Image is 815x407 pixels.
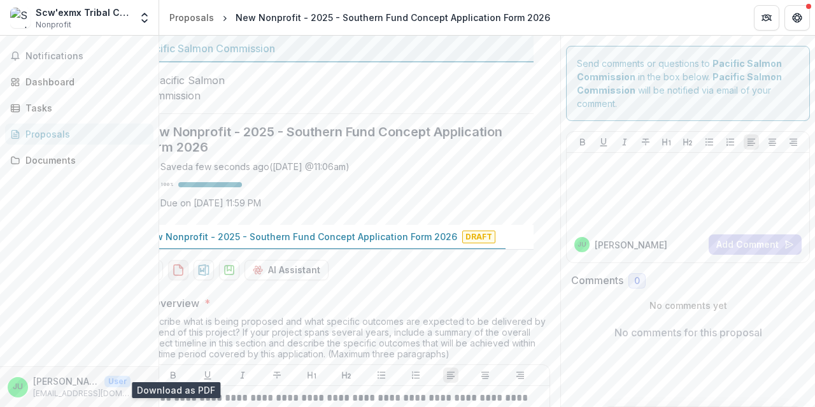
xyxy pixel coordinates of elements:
[36,19,71,31] span: Nonprofit
[10,8,31,28] img: Scw'exmx Tribal Council
[374,368,389,383] button: Bullet List
[25,51,148,62] span: Notifications
[136,5,153,31] button: Open entity switcher
[160,160,350,173] div: Saved a few seconds ago ( [DATE] @ 11:06am )
[786,134,801,150] button: Align Right
[5,71,153,92] a: Dashboard
[702,134,717,150] button: Bullet List
[614,325,762,340] p: No comments for this proposal
[443,368,458,383] button: Align Left
[25,154,143,167] div: Documents
[194,260,214,280] button: download-proposal
[143,230,457,243] p: New Nonprofit - 2025 - Southern Fund Concept Application Form 2026
[5,46,153,66] button: Notifications
[219,260,239,280] button: download-proposal
[595,238,667,252] p: [PERSON_NAME]
[513,368,528,383] button: Align Right
[575,134,590,150] button: Bold
[143,73,270,103] img: Pacific Salmon Commission
[571,299,805,312] p: No comments yet
[164,8,555,27] nav: breadcrumb
[25,127,143,141] div: Proposals
[200,368,215,383] button: Underline
[659,134,674,150] button: Heading 1
[784,5,810,31] button: Get Help
[160,180,173,189] p: 100 %
[634,276,640,287] span: 0
[5,150,153,171] a: Documents
[765,134,780,150] button: Align Center
[160,196,261,210] p: Due on [DATE] 11:59 PM
[5,124,153,145] a: Proposals
[566,46,810,121] div: Send comments or questions to in the box below. will be notified via email of your comment.
[462,231,495,243] span: Draft
[166,368,181,383] button: Bold
[33,388,131,399] p: [EMAIL_ADDRESS][DOMAIN_NAME]
[143,316,550,364] div: Describe what is being proposed and what specific outcomes are expected to be delivered by the en...
[578,241,586,248] div: Jessica Urquhart
[143,124,503,155] h2: New Nonprofit - 2025 - Southern Fund Concept Application Form 2026
[235,368,250,383] button: Italicize
[236,11,550,24] div: New Nonprofit - 2025 - Southern Fund Concept Application Form 2026
[304,368,320,383] button: Heading 1
[744,134,759,150] button: Align Left
[143,296,199,311] p: 1. Overview
[143,41,523,56] div: Pacific Salmon Commission
[617,134,632,150] button: Italicize
[36,6,131,19] div: Scw'exmx Tribal Council
[104,376,131,387] p: User
[25,75,143,89] div: Dashboard
[164,8,219,27] a: Proposals
[13,383,23,391] div: Jessica Urquhart
[638,134,653,150] button: Strike
[478,368,493,383] button: Align Center
[408,368,423,383] button: Ordered List
[723,134,738,150] button: Ordered List
[244,260,329,280] button: AI Assistant
[680,134,695,150] button: Heading 2
[596,134,611,150] button: Underline
[754,5,779,31] button: Partners
[571,275,623,287] h2: Comments
[169,11,214,24] div: Proposals
[269,368,285,383] button: Strike
[33,375,99,388] p: [PERSON_NAME]
[168,260,188,280] button: download-proposal
[5,97,153,118] a: Tasks
[709,234,802,255] button: Add Comment
[136,380,151,395] button: More
[339,368,354,383] button: Heading 2
[25,101,143,115] div: Tasks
